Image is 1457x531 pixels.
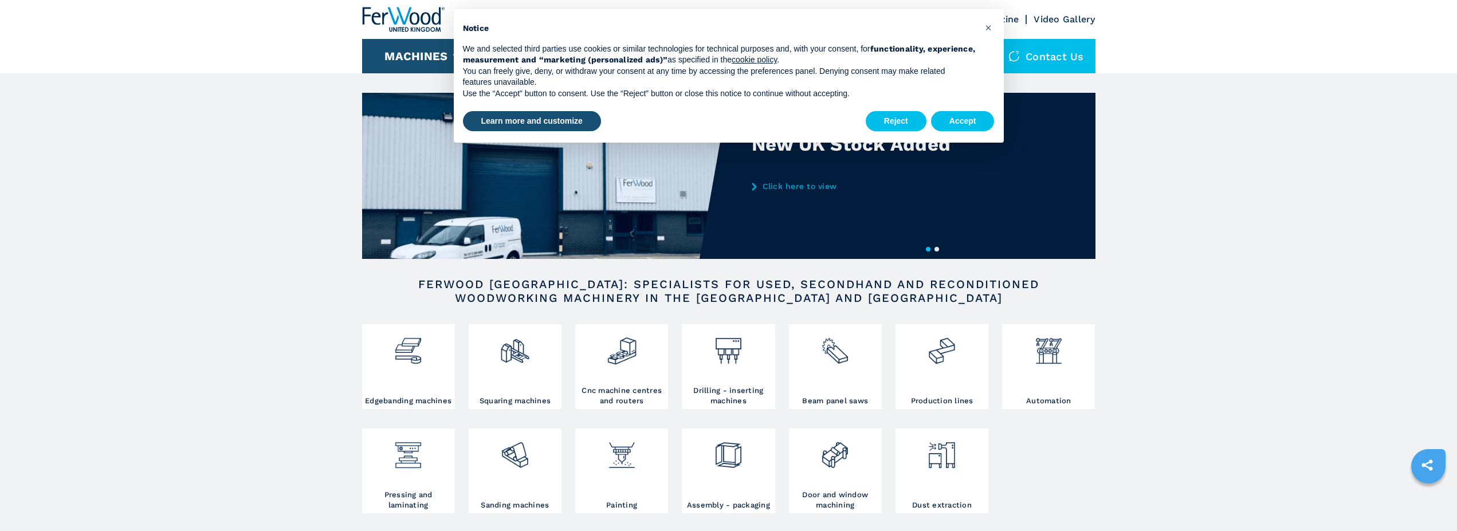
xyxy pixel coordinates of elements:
a: cookie policy [732,55,777,64]
span: × [985,21,992,34]
h2: FERWOOD [GEOGRAPHIC_DATA]: SPECIALISTS FOR USED, SECONDHAND AND RECONDITIONED WOODWORKING MACHINE... [399,277,1059,305]
img: montaggio_imballaggio_2.png [713,431,744,470]
img: foratrici_inseritrici_2.png [713,327,744,366]
a: Door and window machining [789,428,882,513]
h3: Painting [606,500,637,510]
img: centro_di_lavoro_cnc_2.png [607,327,637,366]
a: Edgebanding machines [362,324,455,409]
button: Reject [866,111,926,132]
a: Video Gallery [1034,14,1095,25]
h3: Beam panel saws [802,396,868,406]
a: sharethis [1413,451,1442,479]
a: Sanding machines [469,428,561,513]
a: Assembly - packaging [682,428,775,513]
h3: Production lines [911,396,973,406]
img: squadratrici_2.png [500,327,530,366]
button: Machines [384,49,447,63]
img: levigatrici_2.png [500,431,530,470]
button: 1 [926,247,930,251]
img: aspirazione_1.png [926,431,957,470]
button: Accept [931,111,995,132]
iframe: Chat [1408,479,1448,522]
h3: Squaring machines [480,396,551,406]
p: We and selected third parties use cookies or similar technologies for technical purposes and, wit... [463,44,976,66]
a: Click here to view [752,182,976,191]
a: Painting [575,428,668,513]
img: pressa-strettoia.png [393,431,423,470]
h3: Automation [1026,396,1071,406]
h3: Sanding machines [481,500,549,510]
img: lavorazione_porte_finestre_2.png [820,431,850,470]
a: Dust extraction [896,428,988,513]
strong: functionality, experience, measurement and “marketing (personalized ads)” [463,44,976,65]
img: sezionatrici_2.png [820,327,850,366]
img: bordatrici_1.png [393,327,423,366]
a: Drilling - inserting machines [682,324,775,409]
h3: Dust extraction [912,500,972,510]
a: Automation [1002,324,1095,409]
img: automazione.png [1034,327,1064,366]
img: Ferwood [362,7,445,32]
p: Use the “Accept” button to consent. Use the “Reject” button or close this notice to continue with... [463,88,976,100]
img: verniciatura_1.png [607,431,637,470]
a: Beam panel saws [789,324,882,409]
img: Contact us [1008,50,1020,62]
div: Contact us [997,39,1095,73]
h2: Notice [463,23,976,34]
h3: Pressing and laminating [365,490,452,510]
h3: Drilling - inserting machines [685,386,772,406]
button: 2 [934,247,939,251]
button: Close this notice [980,18,998,37]
h3: Cnc machine centres and routers [578,386,665,406]
a: Squaring machines [469,324,561,409]
h3: Edgebanding machines [365,396,451,406]
p: You can freely give, deny, or withdraw your consent at any time by accessing the preferences pane... [463,66,976,88]
a: Pressing and laminating [362,428,455,513]
img: New UK Stock Added [362,93,729,259]
img: linee_di_produzione_2.png [926,327,957,366]
h3: Door and window machining [792,490,879,510]
h3: Assembly - packaging [687,500,770,510]
a: Production lines [896,324,988,409]
button: Learn more and customize [463,111,601,132]
a: Cnc machine centres and routers [575,324,668,409]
